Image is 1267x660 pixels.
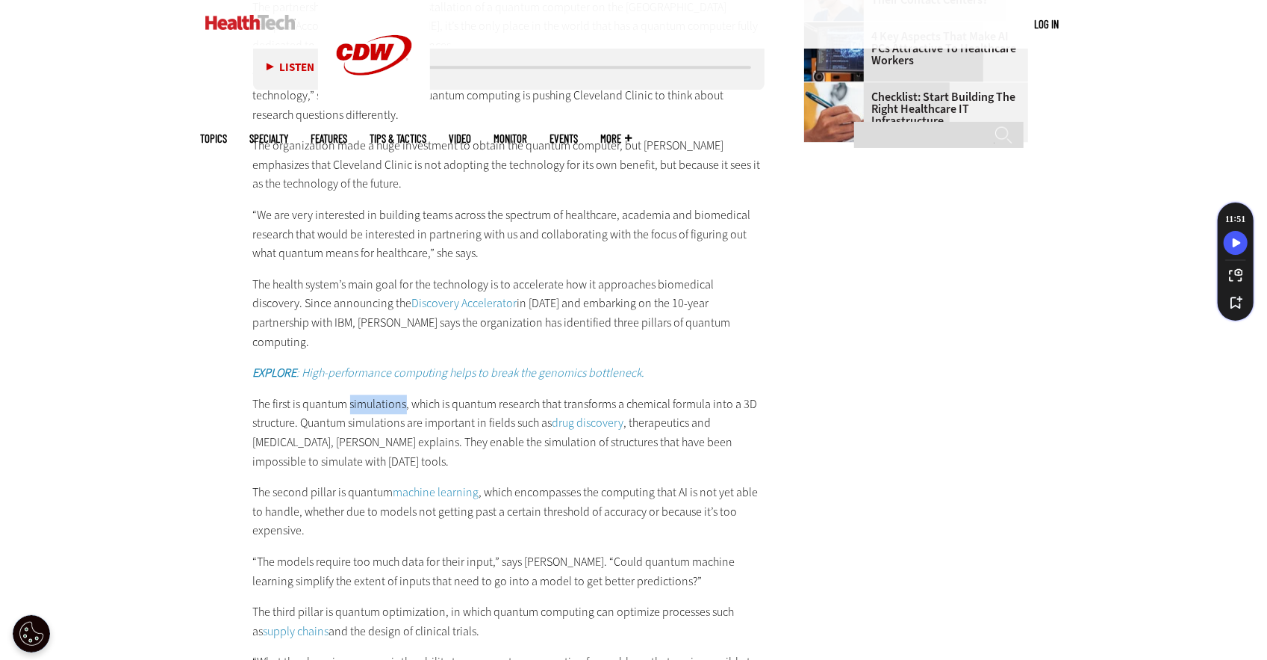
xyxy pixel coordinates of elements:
[494,133,528,144] a: MonITor
[449,133,472,144] a: Video
[550,133,579,144] a: Events
[311,133,348,144] a: Features
[253,365,645,380] em: : High-performance computing helps to break the genomics bottleneck.
[13,615,50,653] button: Open Preferences
[370,133,427,144] a: Tips & Tactics
[253,206,765,263] p: “We are very interested in building teams across the spectrum of healthcare, academia and biomedi...
[253,365,645,380] a: EXPLORE: High-performance computing helps to break the genomics bottleneck.
[1035,16,1059,32] div: User menu
[250,133,289,144] span: Specialty
[1035,17,1059,31] a: Log in
[253,275,765,351] p: The health system’s main goal for the technology is to accelerate how it approaches biomedical di...
[318,99,430,114] a: CDW
[253,365,297,380] strong: EXPLORE
[253,483,765,540] p: The second pillar is quantum , which encompasses the computing that AI is not yet able to handle,...
[253,602,765,641] p: The third pillar is quantum optimization, in which quantum computing can optimize processes such ...
[13,615,50,653] div: Cookie Settings
[253,395,765,471] p: The first is quantum simulations, which is quantum research that transforms a chemical formula in...
[393,484,479,500] a: machine learning
[201,133,228,144] span: Topics
[601,133,632,144] span: More
[253,552,765,590] p: “The models require too much data for their input,” says [PERSON_NAME]. “Could quantum machine le...
[264,623,329,639] a: supply chains
[205,15,296,30] img: Home
[253,136,765,194] p: The organization made a huge investment to obtain the quantum computer, but [PERSON_NAME] emphasi...
[412,295,517,311] a: Discovery Accelerator
[552,415,624,431] a: drug discovery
